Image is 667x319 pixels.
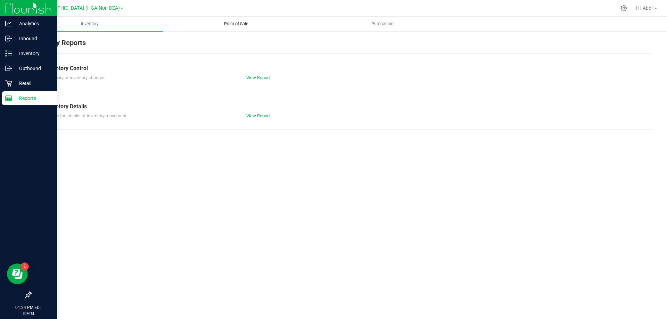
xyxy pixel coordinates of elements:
p: Inventory [12,49,54,58]
span: PNW.7-[GEOGRAPHIC_DATA] (HGA Non-DEA) [20,5,120,11]
a: Purchasing [309,17,455,31]
a: View Report [246,75,270,80]
div: Inventory Control [45,64,639,73]
span: Purchasing [362,21,403,27]
p: Reports [12,94,54,102]
p: [DATE] [3,311,54,316]
a: Point of Sale [163,17,309,31]
div: Inventory Details [45,102,639,111]
span: Inventory [72,21,108,27]
p: Outbound [12,64,54,73]
p: Retail [12,79,54,87]
p: 01:24 PM EDT [3,304,54,311]
iframe: Resource center unread badge [20,262,29,271]
inline-svg: Outbound [5,65,12,72]
div: Inventory Reports [31,37,653,53]
span: Point of Sale [215,21,258,27]
iframe: Resource center [7,263,28,284]
a: View Report [246,113,270,118]
span: Hi, Abbi! [636,5,654,11]
inline-svg: Reports [5,95,12,102]
inline-svg: Inventory [5,50,12,57]
inline-svg: Inbound [5,35,12,42]
p: Analytics [12,19,54,28]
inline-svg: Analytics [5,20,12,27]
p: Inbound [12,34,54,43]
inline-svg: Retail [5,80,12,87]
div: Manage settings [619,5,628,11]
a: Inventory [17,17,163,31]
span: Summary of inventory changes [45,75,106,80]
span: Explore the details of inventory movement [45,113,126,118]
